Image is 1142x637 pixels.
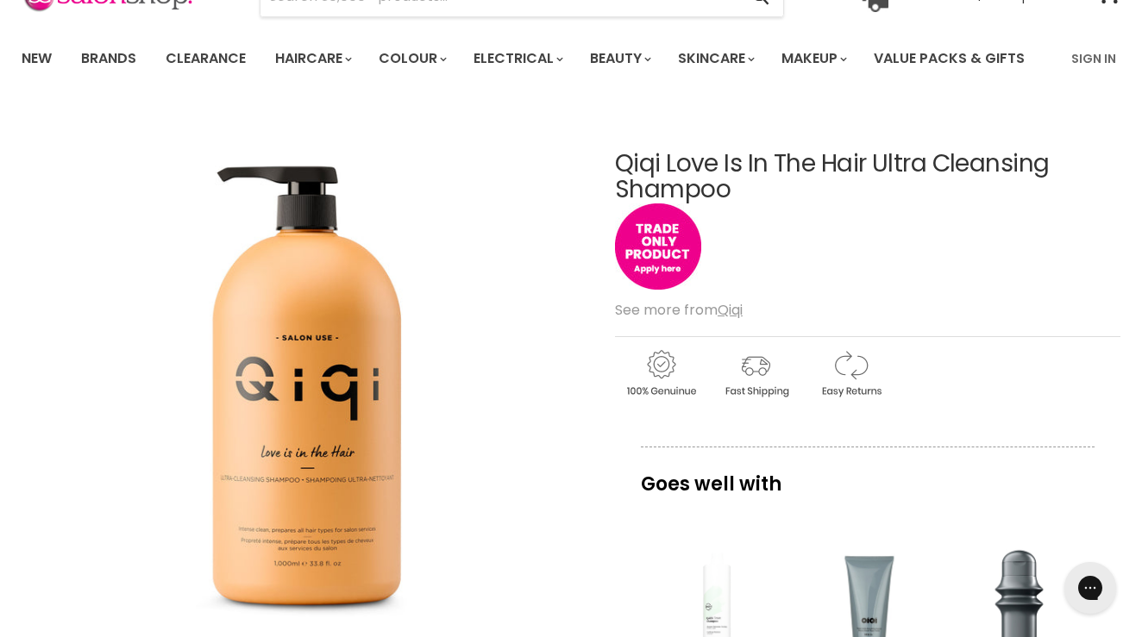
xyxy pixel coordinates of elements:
img: returns.gif [805,347,896,400]
a: Brands [68,41,149,77]
img: tradeonly_small.jpg [615,203,701,290]
h1: Qiqi Love Is In The Hair Ultra Cleansing Shampoo [615,151,1120,204]
a: Sign In [1061,41,1126,77]
img: shipping.gif [710,347,801,400]
a: Haircare [262,41,362,77]
iframe: Gorgias live chat messenger [1056,556,1125,620]
a: Value Packs & Gifts [861,41,1038,77]
a: Beauty [577,41,662,77]
a: Qiqi [718,300,743,320]
a: Clearance [153,41,259,77]
a: Makeup [769,41,857,77]
ul: Main menu [9,34,1050,84]
a: Electrical [461,41,574,77]
a: Skincare [665,41,765,77]
a: Colour [366,41,457,77]
p: Goes well with [641,447,1095,503]
a: New [9,41,65,77]
img: genuine.gif [615,347,706,400]
span: See more from [615,300,743,320]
